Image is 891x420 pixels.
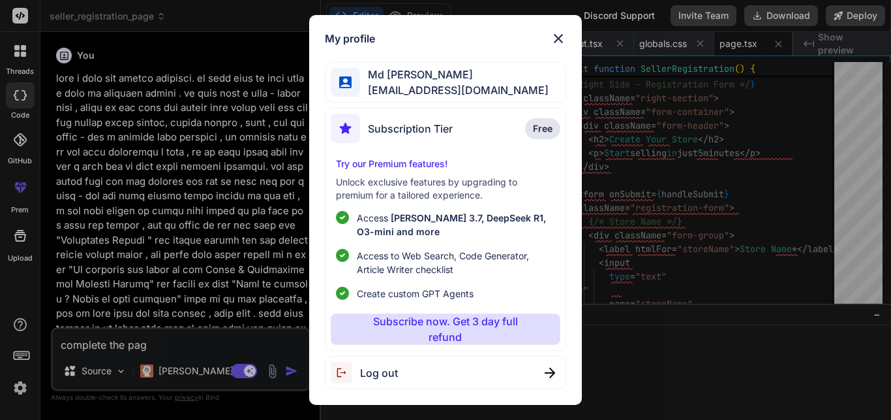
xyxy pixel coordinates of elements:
[360,365,398,381] span: Log out
[339,76,352,89] img: profile
[331,114,360,143] img: subscription
[357,287,474,300] span: Create custom GPT Agents
[357,211,554,238] p: Access
[336,287,349,300] img: checklist
[336,176,554,202] p: Unlock exclusive features by upgrading to premium for a tailored experience.
[551,31,566,46] img: close
[331,362,360,383] img: logout
[325,31,375,46] h1: My profile
[336,157,554,170] p: Try our Premium features!
[336,249,349,262] img: checklist
[533,122,552,135] span: Free
[356,314,534,345] p: Subscribe now. Get 3 day full refund
[357,249,554,276] span: Access to Web Search, Code Generator, Article Writer checklist
[336,211,349,224] img: checklist
[331,314,560,345] button: Subscribe now. Get 3 day full refund
[360,67,549,82] span: Md [PERSON_NAME]
[368,121,453,137] span: Subscription Tier
[357,212,546,237] span: [PERSON_NAME] 3.7, DeepSeek R1, O3-mini and more
[360,82,549,98] span: [EMAIL_ADDRESS][DOMAIN_NAME]
[545,368,555,378] img: close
